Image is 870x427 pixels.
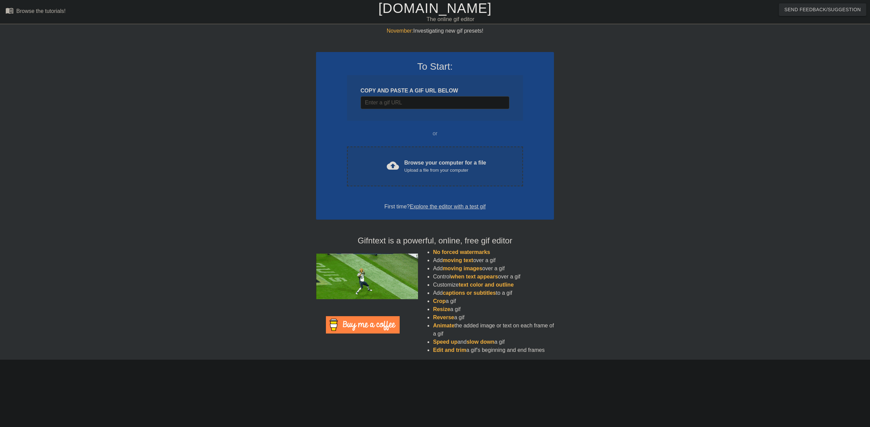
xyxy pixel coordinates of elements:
input: Username [361,96,509,109]
li: Add over a gif [433,264,554,273]
li: the added image or text on each frame of a gif [433,322,554,338]
span: text color and outline [459,282,514,288]
div: COPY AND PASTE A GIF URL BELOW [361,87,509,95]
li: a gif [433,313,554,322]
span: Edit and trim [433,347,466,353]
a: Browse the tutorials! [5,6,66,17]
div: Browse the tutorials! [16,8,66,14]
h4: Gifntext is a powerful, online, free gif editor [316,236,554,246]
div: Browse your computer for a file [404,159,486,174]
div: Upload a file from your computer [404,167,486,174]
span: Reverse [433,314,454,320]
img: Buy Me A Coffee [326,316,400,334]
li: a gif [433,297,554,305]
span: November: [387,28,413,34]
li: Customize [433,281,554,289]
span: when text appears [451,274,498,279]
li: a gif [433,305,554,313]
span: moving images [443,266,482,271]
span: Send Feedback/Suggestion [784,5,861,14]
span: Animate [433,323,454,328]
span: Crop [433,298,446,304]
button: Send Feedback/Suggestion [779,3,866,16]
span: cloud_upload [387,159,399,172]
span: moving text [443,257,473,263]
li: a gif's beginning and end frames [433,346,554,354]
img: football_small.gif [316,254,418,299]
li: Add to a gif [433,289,554,297]
a: Explore the editor with a test gif [410,204,486,209]
h3: To Start: [325,61,545,72]
a: [DOMAIN_NAME] [378,1,491,16]
li: Control over a gif [433,273,554,281]
li: Add over a gif [433,256,554,264]
li: and a gif [433,338,554,346]
div: First time? [325,203,545,211]
div: Investigating new gif presets! [316,27,554,35]
span: captions or subtitles [443,290,496,296]
div: or [334,130,536,138]
div: The online gif editor [293,15,607,23]
span: slow down [467,339,494,345]
span: No forced watermarks [433,249,490,255]
span: Speed up [433,339,457,345]
span: Resize [433,306,450,312]
span: menu_book [5,6,14,15]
